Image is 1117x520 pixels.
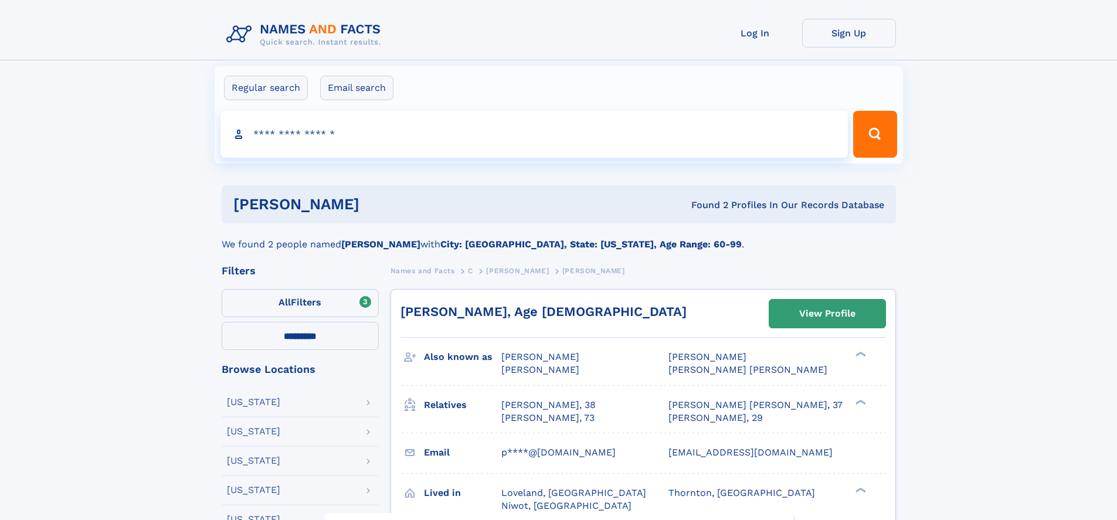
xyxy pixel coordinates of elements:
[853,111,897,158] button: Search Button
[562,267,625,275] span: [PERSON_NAME]
[668,399,843,412] a: [PERSON_NAME] [PERSON_NAME], 37
[227,427,280,436] div: [US_STATE]
[486,267,549,275] span: [PERSON_NAME]
[424,395,501,415] h3: Relatives
[468,267,473,275] span: C
[708,19,802,47] a: Log In
[501,487,646,498] span: Loveland, [GEOGRAPHIC_DATA]
[279,297,291,308] span: All
[227,397,280,407] div: [US_STATE]
[668,487,815,498] span: Thornton, [GEOGRAPHIC_DATA]
[668,447,833,458] span: [EMAIL_ADDRESS][DOMAIN_NAME]
[222,19,391,50] img: Logo Names and Facts
[799,300,855,327] div: View Profile
[525,199,884,212] div: Found 2 Profiles In Our Records Database
[769,300,885,328] a: View Profile
[501,351,579,362] span: [PERSON_NAME]
[501,412,595,424] a: [PERSON_NAME], 73
[341,239,420,250] b: [PERSON_NAME]
[222,223,896,251] div: We found 2 people named with .
[222,266,379,276] div: Filters
[227,485,280,495] div: [US_STATE]
[320,76,393,100] label: Email search
[233,197,525,212] h1: [PERSON_NAME]
[853,351,867,358] div: ❯
[227,456,280,465] div: [US_STATE]
[391,263,455,278] a: Names and Facts
[222,364,379,375] div: Browse Locations
[468,263,473,278] a: C
[501,364,579,375] span: [PERSON_NAME]
[668,364,827,375] span: [PERSON_NAME] [PERSON_NAME]
[424,443,501,463] h3: Email
[222,289,379,317] label: Filters
[501,500,632,511] span: Niwot, [GEOGRAPHIC_DATA]
[802,19,896,47] a: Sign Up
[220,111,848,158] input: search input
[424,483,501,503] h3: Lived in
[853,398,867,406] div: ❯
[853,486,867,494] div: ❯
[400,304,687,319] a: [PERSON_NAME], Age [DEMOGRAPHIC_DATA]
[424,347,501,367] h3: Also known as
[486,263,549,278] a: [PERSON_NAME]
[668,412,763,424] a: [PERSON_NAME], 29
[668,351,746,362] span: [PERSON_NAME]
[440,239,742,250] b: City: [GEOGRAPHIC_DATA], State: [US_STATE], Age Range: 60-99
[224,76,308,100] label: Regular search
[501,399,596,412] a: [PERSON_NAME], 38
